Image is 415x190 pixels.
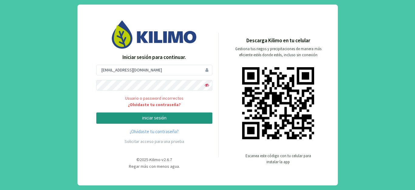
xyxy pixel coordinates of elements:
img: Image [112,20,197,49]
span: - [160,157,162,162]
p: iniciar sesión [101,115,207,122]
button: iniciar sesión [96,112,212,124]
span: © [136,157,140,162]
a: ¿Olvidaste tu contraseña? [96,128,212,135]
p: Escanea este código con tu celular para instalar la app [245,153,312,165]
p: Gestiona tus riegos y precipitaciones de manera más eficiente estés donde estés, incluso sin cone... [232,46,325,58]
span: 2025 [140,157,148,162]
span: Regar más con menos agua. [129,164,180,169]
a: ¿Olvidaste tu contraseña? [96,102,212,108]
span: - [148,157,149,162]
input: Usuario [96,65,212,75]
span: Usuario o password incorrectos [96,95,212,108]
p: Iniciar sesión para continuar. [96,54,212,61]
img: qr code [242,67,314,139]
span: v2.6.7 [162,157,172,162]
a: Solicitar acceso para una prueba [125,139,184,144]
p: Descarga Kilimo en tu celular [246,37,310,45]
span: Kilimo [149,157,160,162]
